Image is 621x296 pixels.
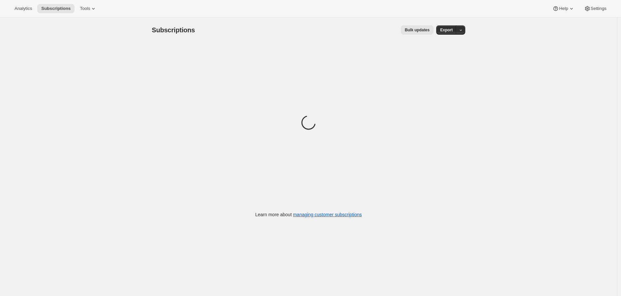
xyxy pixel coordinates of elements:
a: managing customer subscriptions [293,212,362,217]
span: Subscriptions [152,26,195,34]
span: Analytics [15,6,32,11]
button: Settings [580,4,610,13]
span: Tools [80,6,90,11]
p: Learn more about [255,211,362,218]
button: Help [548,4,578,13]
span: Subscriptions [41,6,71,11]
button: Subscriptions [37,4,75,13]
span: Settings [591,6,606,11]
button: Tools [76,4,101,13]
span: Help [559,6,568,11]
span: Bulk updates [405,27,430,33]
button: Export [436,25,457,35]
button: Bulk updates [401,25,434,35]
span: Export [440,27,453,33]
button: Analytics [11,4,36,13]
